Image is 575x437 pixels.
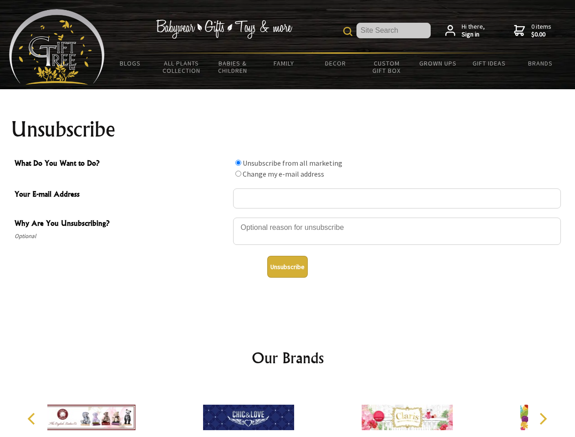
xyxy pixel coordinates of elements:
a: Custom Gift Box [361,54,412,80]
strong: Sign in [462,30,485,39]
a: Brands [515,54,566,73]
span: What Do You Want to Do? [15,158,229,171]
a: BLOGS [105,54,156,73]
a: Family [259,54,310,73]
a: Grown Ups [412,54,463,73]
strong: $0.00 [531,30,551,39]
span: Optional [15,231,229,242]
span: 0 items [531,22,551,39]
img: Babywear - Gifts - Toys & more [156,20,292,39]
a: Decor [310,54,361,73]
a: 0 items$0.00 [514,23,551,39]
label: Change my e-mail address [243,169,324,178]
span: Your E-mail Address [15,188,229,202]
h1: Unsubscribe [11,118,565,140]
button: Previous [23,409,43,429]
input: Your E-mail Address [233,188,561,208]
button: Unsubscribe [267,256,308,278]
img: Babyware - Gifts - Toys and more... [9,9,105,85]
span: Hi there, [462,23,485,39]
textarea: Why Are You Unsubscribing? [233,218,561,245]
button: Next [533,409,553,429]
input: What Do You Want to Do? [235,160,241,166]
span: Why Are You Unsubscribing? [15,218,229,231]
a: Babies & Children [207,54,259,80]
a: All Plants Collection [156,54,208,80]
img: product search [343,27,352,36]
input: Site Search [356,23,431,38]
a: Gift Ideas [463,54,515,73]
input: What Do You Want to Do? [235,171,241,177]
h2: Our Brands [18,347,557,369]
label: Unsubscribe from all marketing [243,158,342,168]
a: Hi there,Sign in [445,23,485,39]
